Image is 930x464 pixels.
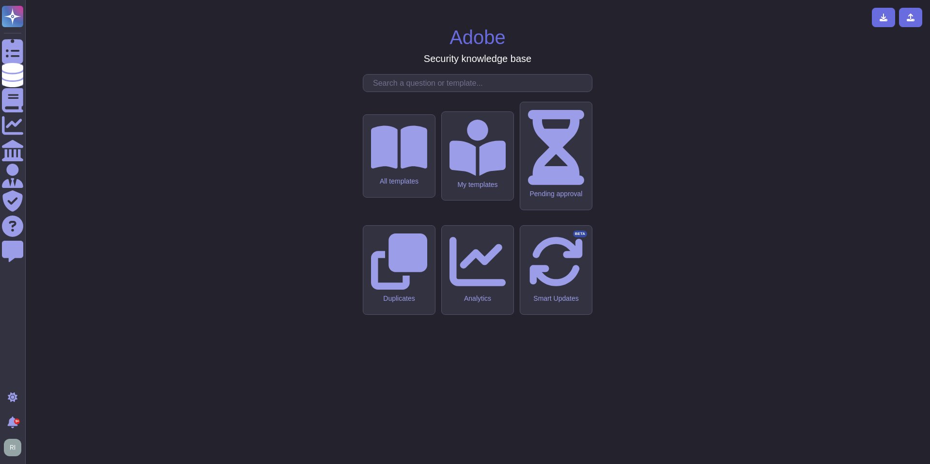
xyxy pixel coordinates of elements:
[449,181,506,189] div: My templates
[4,439,21,456] img: user
[14,418,20,424] div: 9+
[528,294,584,303] div: Smart Updates
[371,177,427,186] div: All templates
[449,294,506,303] div: Analytics
[368,75,592,92] input: Search a question or template...
[449,26,506,49] h1: Adobe
[371,294,427,303] div: Duplicates
[424,53,531,64] h3: Security knowledge base
[528,190,584,198] div: Pending approval
[573,231,587,237] div: BETA
[2,437,28,458] button: user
